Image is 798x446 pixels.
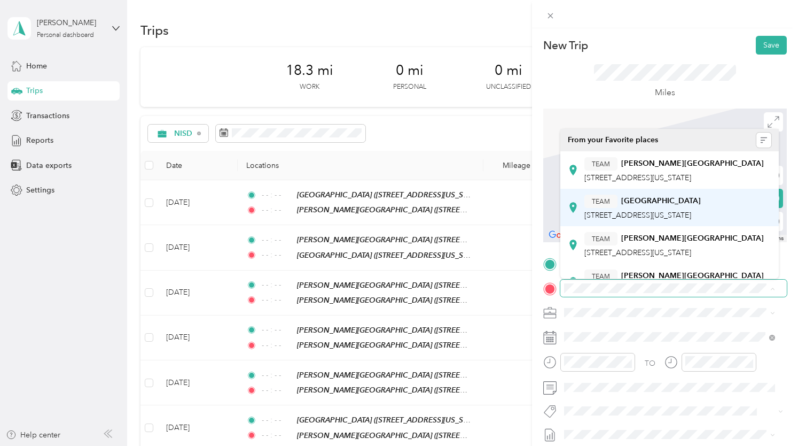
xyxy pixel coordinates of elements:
span: TEAM [592,271,610,281]
button: TEAM [584,157,617,171]
img: Google [546,228,581,242]
button: TEAM [584,270,617,283]
button: TEAM [584,232,617,245]
span: From your Favorite places [568,135,658,145]
p: Miles [655,86,675,99]
p: New Trip [543,38,588,53]
button: Save [756,36,787,55]
a: Open this area in Google Maps (opens a new window) [546,228,581,242]
iframe: Everlance-gr Chat Button Frame [738,386,798,446]
strong: [PERSON_NAME][GEOGRAPHIC_DATA] [621,271,764,281]
strong: [PERSON_NAME][GEOGRAPHIC_DATA] [621,234,764,243]
div: TO [645,358,655,369]
span: [STREET_ADDRESS][US_STATE] [584,248,691,257]
button: TEAM [584,195,617,208]
span: TEAM [592,196,610,206]
strong: [GEOGRAPHIC_DATA] [621,196,701,206]
span: TEAM [592,234,610,243]
span: [STREET_ADDRESS][US_STATE] [584,211,691,220]
strong: [PERSON_NAME][GEOGRAPHIC_DATA] [621,159,764,168]
span: [STREET_ADDRESS][US_STATE] [584,173,691,182]
span: TEAM [592,159,610,168]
